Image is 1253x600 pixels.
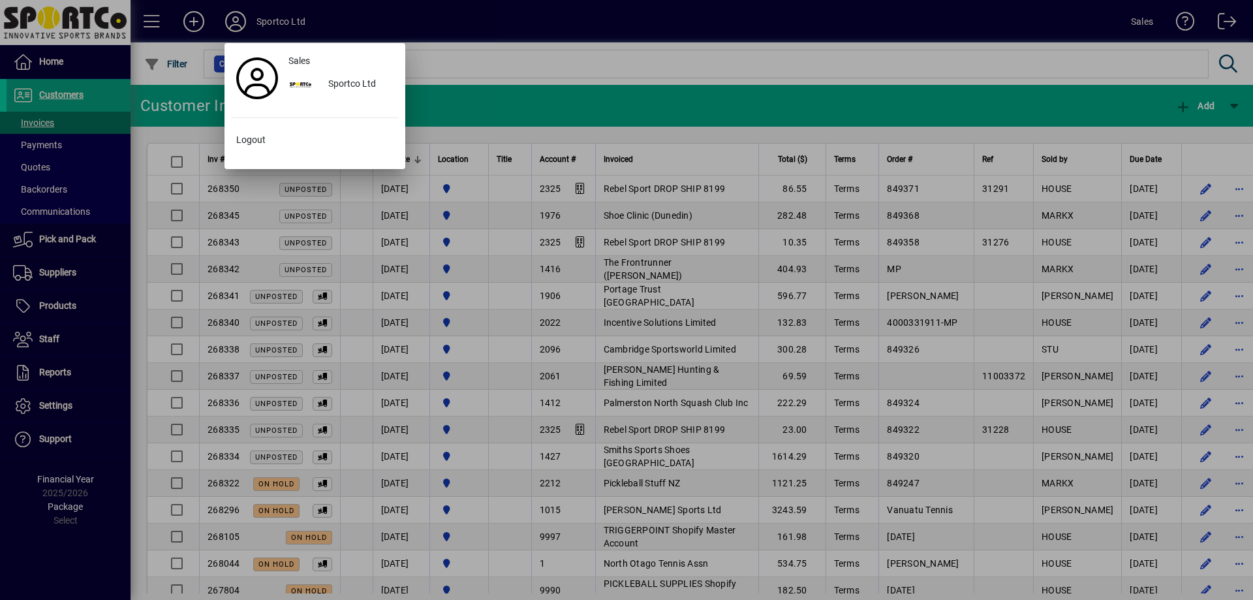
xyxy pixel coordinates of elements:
[283,50,399,73] a: Sales
[231,129,399,152] button: Logout
[236,133,266,147] span: Logout
[288,54,310,68] span: Sales
[318,73,399,97] div: Sportco Ltd
[231,67,283,90] a: Profile
[283,73,399,97] button: Sportco Ltd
